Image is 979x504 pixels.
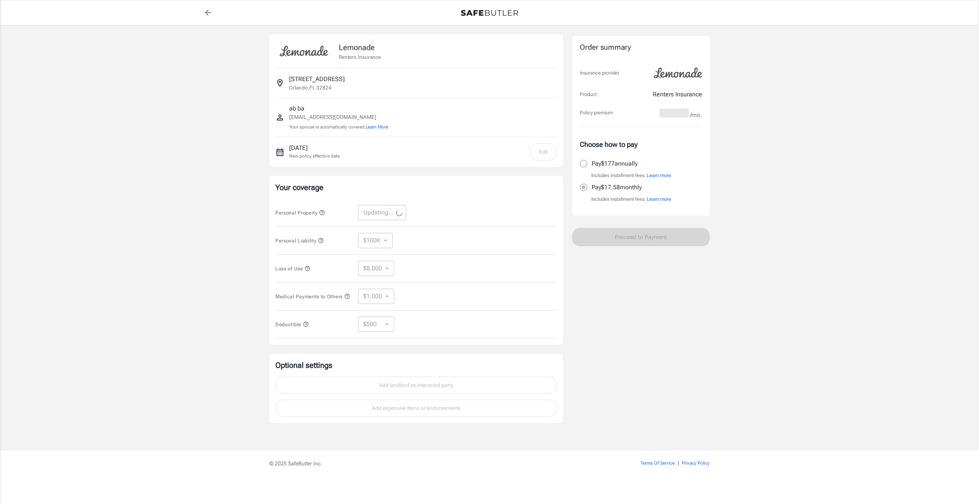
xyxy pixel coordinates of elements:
[275,266,311,272] span: Loss of Use
[275,78,285,88] svg: Insured address
[289,113,388,121] p: [EMAIL_ADDRESS][DOMAIN_NAME]
[275,113,285,122] svg: Insured person
[275,208,325,217] button: Personal Property
[275,41,333,62] img: Lemonade
[200,5,216,20] a: back to quotes
[591,195,671,203] p: Includes installment fees.
[682,460,710,466] a: Privacy Policy
[289,124,388,131] p: Your spouse is automatically covered.
[289,104,388,113] p: ab ba
[289,75,345,84] p: [STREET_ADDRESS]
[275,210,325,216] span: Personal Property
[275,238,324,244] span: Personal Liability
[275,292,350,301] button: Medical Payments to Others
[647,172,671,179] button: Learn more
[580,91,597,98] p: Product
[690,110,702,120] span: /mo.
[275,148,285,157] svg: New policy start date
[641,460,675,466] a: Terms Of Service
[591,172,671,179] p: Includes installment fees.
[275,264,311,273] button: Loss of Use
[580,69,619,77] p: Insurance provider
[649,62,707,84] img: Lemonade
[269,460,597,467] p: © 2025 SafeButler Inc.
[275,182,557,193] p: Your coverage
[289,143,340,153] p: [DATE]
[592,183,642,192] p: Pay $17.58 monthly
[592,159,637,168] p: Pay $177 annually
[289,153,340,159] p: New policy effective date
[461,10,518,16] img: Back to quotes
[653,90,702,99] p: Renters Insurance
[580,109,613,117] p: Policy premium
[289,84,332,91] p: Orlando , FL 32824
[339,53,381,61] p: Renters Insurance
[647,195,671,203] button: Learn more
[580,42,702,53] div: Order summary
[275,320,309,329] button: Deductible
[339,42,381,53] p: Lemonade
[366,124,388,130] button: Learn More
[275,294,350,299] span: Medical Payments to Others
[275,322,309,327] span: Deductible
[275,360,557,371] p: Optional settings
[275,236,324,245] button: Personal Liability
[678,460,679,466] span: |
[580,139,702,150] p: Choose how to pay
